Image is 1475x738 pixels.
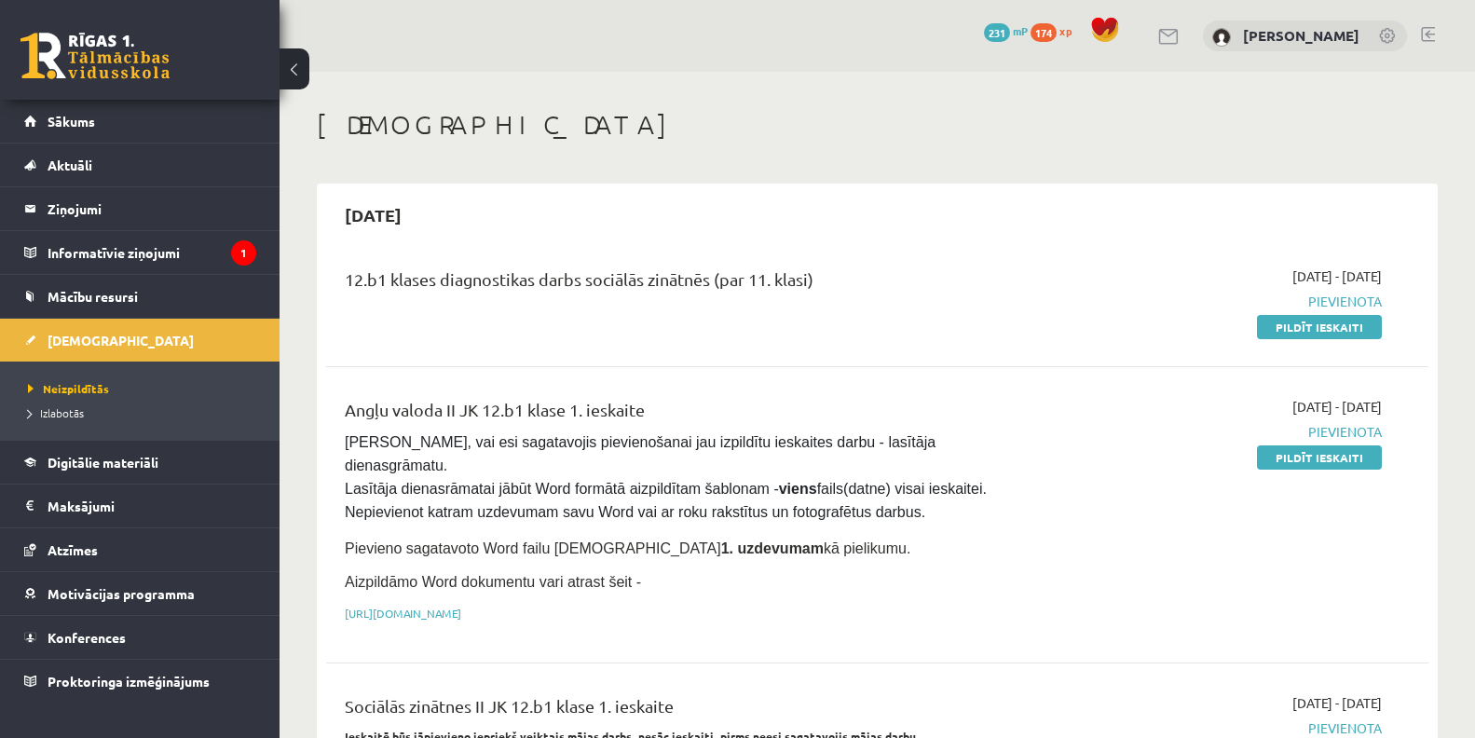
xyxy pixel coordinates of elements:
[1292,266,1382,286] span: [DATE] - [DATE]
[24,441,256,484] a: Digitālie materiāli
[721,540,824,556] strong: 1. uzdevumam
[24,660,256,703] a: Proktoringa izmēģinājums
[326,193,420,237] h2: [DATE]
[24,616,256,659] a: Konferences
[1055,422,1382,442] span: Pievienota
[1292,397,1382,417] span: [DATE] - [DATE]
[24,231,256,274] a: Informatīvie ziņojumi1
[24,485,256,527] a: Maksājumi
[48,231,256,274] legend: Informatīvie ziņojumi
[984,23,1010,42] span: 231
[345,434,990,520] span: [PERSON_NAME], vai esi sagatavojis pievienošanai jau izpildītu ieskaites darbu - lasītāja dienasg...
[48,673,210,690] span: Proktoringa izmēģinājums
[1243,26,1359,45] a: [PERSON_NAME]
[1055,718,1382,738] span: Pievienota
[48,629,126,646] span: Konferences
[48,454,158,471] span: Digitālie materiāli
[24,100,256,143] a: Sākums
[48,113,95,130] span: Sākums
[317,109,1438,141] h1: [DEMOGRAPHIC_DATA]
[24,187,256,230] a: Ziņojumi
[48,187,256,230] legend: Ziņojumi
[345,266,1027,301] div: 12.b1 klases diagnostikas darbs sociālās zinātnēs (par 11. klasi)
[1055,292,1382,311] span: Pievienota
[779,481,817,497] strong: viens
[1031,23,1057,42] span: 174
[1257,445,1382,470] a: Pildīt ieskaiti
[1059,23,1072,38] span: xp
[24,319,256,362] a: [DEMOGRAPHIC_DATA]
[24,275,256,318] a: Mācību resursi
[28,405,84,420] span: Izlabotās
[48,585,195,602] span: Motivācijas programma
[48,485,256,527] legend: Maksājumi
[48,541,98,558] span: Atzīmes
[1212,28,1231,47] img: Haralds Baltalksnis
[345,540,910,556] span: Pievieno sagatavoto Word failu [DEMOGRAPHIC_DATA] kā pielikumu.
[1031,23,1081,38] a: 174 xp
[345,397,1027,431] div: Angļu valoda II JK 12.b1 klase 1. ieskaite
[24,528,256,571] a: Atzīmes
[48,157,92,173] span: Aktuāli
[24,572,256,615] a: Motivācijas programma
[345,606,461,621] a: [URL][DOMAIN_NAME]
[28,381,109,396] span: Neizpildītās
[28,404,261,421] a: Izlabotās
[48,332,194,348] span: [DEMOGRAPHIC_DATA]
[1257,315,1382,339] a: Pildīt ieskaiti
[345,693,1027,728] div: Sociālās zinātnes II JK 12.b1 klase 1. ieskaite
[231,240,256,266] i: 1
[28,380,261,397] a: Neizpildītās
[345,574,641,590] span: Aizpildāmo Word dokumentu vari atrast šeit -
[48,288,138,305] span: Mācību resursi
[984,23,1028,38] a: 231 mP
[24,143,256,186] a: Aktuāli
[1013,23,1028,38] span: mP
[20,33,170,79] a: Rīgas 1. Tālmācības vidusskola
[1292,693,1382,713] span: [DATE] - [DATE]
